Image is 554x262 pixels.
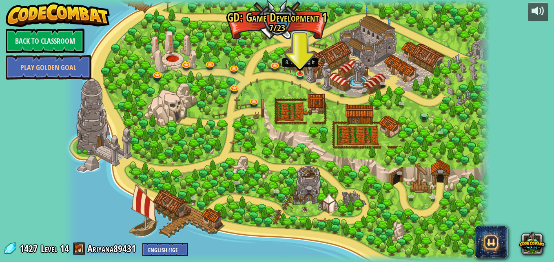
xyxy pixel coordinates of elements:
img: level-banner-unstarted.png [295,56,305,74]
a: Ariyana89431 [87,242,138,255]
span: 14 [60,242,69,255]
a: Play Golden Goal [6,55,91,80]
img: CodeCombat - Learn how to code by playing a game [6,2,110,27]
a: Back to Classroom [6,29,84,53]
button: Adjust volume [528,2,548,22]
span: 1427 [20,242,40,255]
span: Level [41,242,57,255]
